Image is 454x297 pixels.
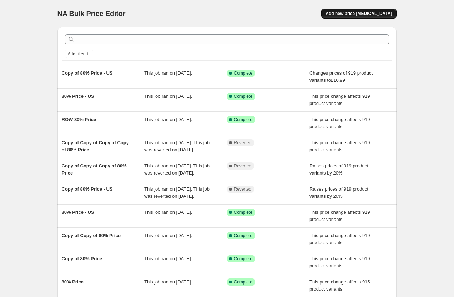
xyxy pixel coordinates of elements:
span: This job ran on [DATE]. [144,233,192,238]
span: This price change affects 919 product variants. [309,140,370,152]
span: This job ran on [DATE]. [144,279,192,285]
span: Changes prices of 919 product variants to [309,70,373,83]
span: This job ran on [DATE]. This job was reverted on [DATE]. [144,186,210,199]
span: Add filter [68,51,85,57]
span: This price change affects 919 product variants. [309,94,370,106]
span: This job ran on [DATE]. [144,256,192,261]
span: This job ran on [DATE]. This job was reverted on [DATE]. [144,163,210,176]
span: This job ran on [DATE]. This job was reverted on [DATE]. [144,140,210,152]
span: Reverted [234,140,252,146]
span: £10.99 [331,77,345,83]
span: Copy of Copy of Copy of Copy of 80% Price [62,140,129,152]
span: Copy of Copy of 80% Price [62,233,121,238]
span: Copy of 80% Price [62,256,102,261]
span: This price change affects 919 product variants. [309,233,370,245]
button: Add filter [65,50,93,58]
span: Complete [234,279,252,285]
span: Add new price [MEDICAL_DATA] [326,11,392,16]
span: This price change affects 919 product variants. [309,117,370,129]
span: Copy of 80% Price - US [62,186,113,192]
span: Complete [234,233,252,238]
span: This price change affects 919 product variants. [309,210,370,222]
span: ROW 80% Price [62,117,96,122]
span: This price change affects 919 product variants. [309,256,370,268]
span: Reverted [234,163,252,169]
span: 80% Price - US [62,94,94,99]
span: Copy of 80% Price - US [62,70,113,76]
span: Complete [234,210,252,215]
span: This job ran on [DATE]. [144,117,192,122]
span: NA Bulk Price Editor [57,10,126,17]
span: This job ran on [DATE]. [144,210,192,215]
span: This job ran on [DATE]. [144,94,192,99]
button: Add new price [MEDICAL_DATA] [321,9,396,19]
span: Complete [234,94,252,99]
span: This job ran on [DATE]. [144,70,192,76]
span: Complete [234,256,252,262]
span: 80% Price [62,279,84,285]
span: Raises prices of 919 product variants by 20% [309,163,368,176]
span: Complete [234,70,252,76]
span: Complete [234,117,252,122]
span: Reverted [234,186,252,192]
span: Raises prices of 919 product variants by 20% [309,186,368,199]
span: Copy of Copy of Copy of 80% Price [62,163,127,176]
span: This price change affects 915 product variants. [309,279,370,292]
span: 80% Price - US [62,210,94,215]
